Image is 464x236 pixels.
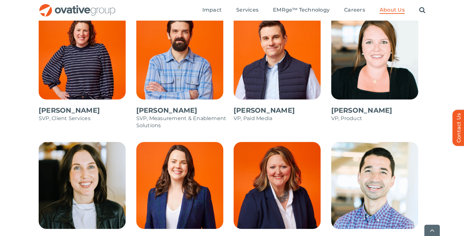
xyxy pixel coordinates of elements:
[202,7,222,13] span: Impact
[236,7,258,14] a: Services
[236,7,258,13] span: Services
[344,7,365,14] a: Careers
[39,3,116,9] a: OG_Full_horizontal_RGB
[380,7,405,14] a: About Us
[202,7,222,14] a: Impact
[419,7,425,14] a: Search
[273,7,330,13] span: EMRge™ Technology
[273,7,330,14] a: EMRge™ Technology
[344,7,365,13] span: Careers
[380,7,405,13] span: About Us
